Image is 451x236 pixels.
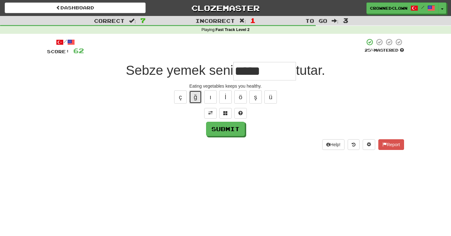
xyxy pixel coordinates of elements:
span: To go [305,18,327,24]
button: Help! [322,139,345,150]
span: tutar. [296,63,325,78]
button: Switch sentence to multiple choice alt+p [219,108,232,119]
button: ğ [189,90,202,104]
button: Submit [206,122,245,136]
button: ü [264,90,277,104]
button: Report [378,139,404,150]
span: 25 % [365,48,374,53]
button: ç [174,90,187,104]
span: : [239,18,246,23]
button: Toggle translation (alt+t) [204,108,217,119]
span: CrownedClown [370,5,407,11]
button: ı [204,90,217,104]
span: Score: [47,49,70,54]
button: ö [234,90,247,104]
span: 3 [343,17,348,24]
button: Single letter hint - you only get 1 per sentence and score half the points! alt+h [234,108,247,119]
span: : [332,18,339,23]
span: Sebze yemek seni [126,63,233,78]
span: 7 [140,17,146,24]
div: Mastered [365,48,404,53]
span: 1 [250,17,256,24]
strong: Fast Track Level 2 [215,28,250,32]
div: / [47,38,84,46]
span: 62 [73,47,84,54]
button: ş [249,90,262,104]
div: Eating vegetables keeps you healthy. [47,83,404,89]
span: Incorrect [195,18,235,24]
span: Correct [94,18,125,24]
span: / [421,5,424,9]
button: İ [219,90,232,104]
a: Dashboard [5,3,146,13]
a: Clozemaster [155,3,296,13]
button: Round history (alt+y) [348,139,360,150]
a: CrownedClown / [366,3,438,14]
span: : [129,18,136,23]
